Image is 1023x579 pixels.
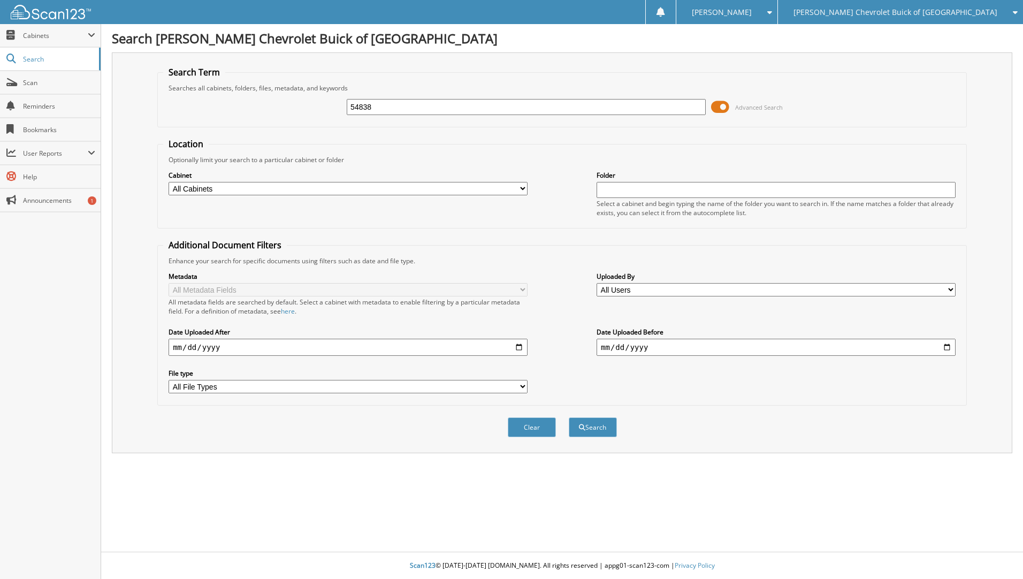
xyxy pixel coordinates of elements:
[281,307,295,316] a: here
[163,239,287,251] legend: Additional Document Filters
[112,29,1012,47] h1: Search [PERSON_NAME] Chevrolet Buick of [GEOGRAPHIC_DATA]
[163,256,961,265] div: Enhance your search for specific documents using filters such as date and file type.
[23,55,94,64] span: Search
[597,171,956,180] label: Folder
[597,327,956,337] label: Date Uploaded Before
[163,66,225,78] legend: Search Term
[101,553,1023,579] div: © [DATE]-[DATE] [DOMAIN_NAME]. All rights reserved | appg01-scan123-com |
[23,31,88,40] span: Cabinets
[169,171,528,180] label: Cabinet
[169,327,528,337] label: Date Uploaded After
[23,102,95,111] span: Reminders
[169,298,528,316] div: All metadata fields are searched by default. Select a cabinet with metadata to enable filtering b...
[410,561,436,570] span: Scan123
[508,417,556,437] button: Clear
[969,528,1023,579] iframe: Chat Widget
[169,369,528,378] label: File type
[163,83,961,93] div: Searches all cabinets, folders, files, metadata, and keywords
[169,272,528,281] label: Metadata
[675,561,715,570] a: Privacy Policy
[23,172,95,181] span: Help
[163,138,209,150] legend: Location
[569,417,617,437] button: Search
[23,78,95,87] span: Scan
[692,9,752,16] span: [PERSON_NAME]
[735,103,783,111] span: Advanced Search
[23,125,95,134] span: Bookmarks
[11,5,91,19] img: scan123-logo-white.svg
[88,196,96,205] div: 1
[169,339,528,356] input: start
[23,149,88,158] span: User Reports
[597,272,956,281] label: Uploaded By
[23,196,95,205] span: Announcements
[597,339,956,356] input: end
[793,9,997,16] span: [PERSON_NAME] Chevrolet Buick of [GEOGRAPHIC_DATA]
[597,199,956,217] div: Select a cabinet and begin typing the name of the folder you want to search in. If the name match...
[163,155,961,164] div: Optionally limit your search to a particular cabinet or folder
